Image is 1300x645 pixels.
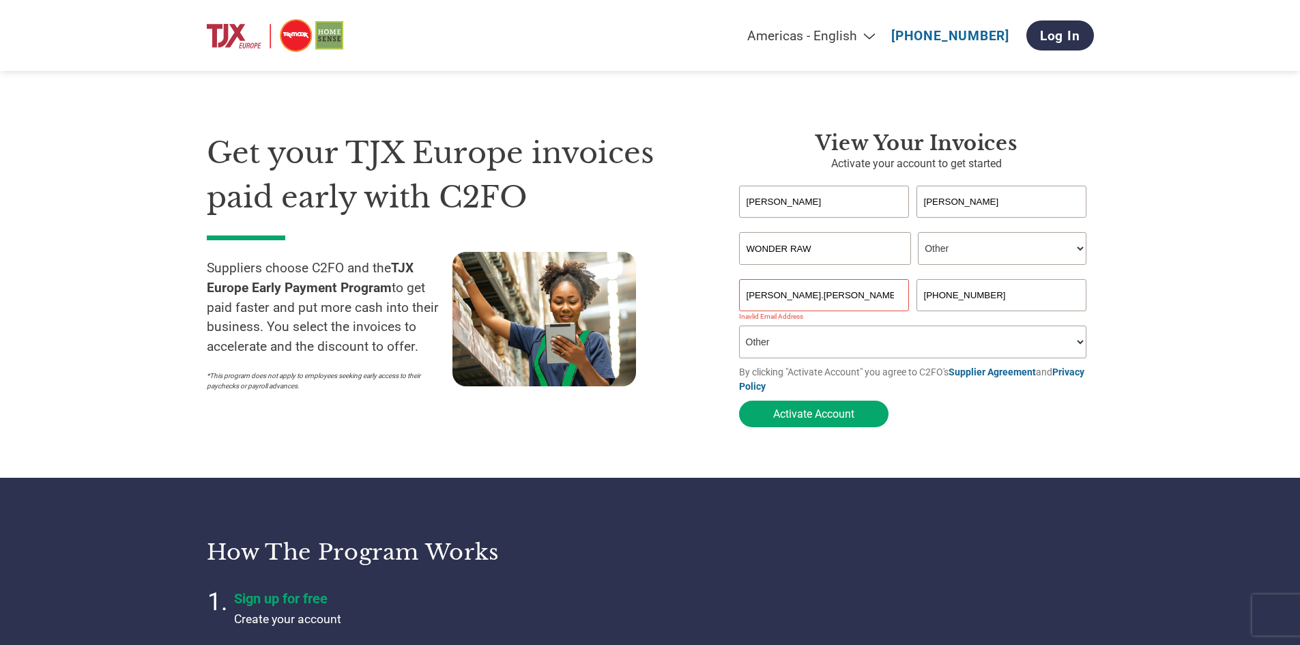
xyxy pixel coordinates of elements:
[916,219,1087,227] div: Invalid last name or last name is too long
[739,266,1087,274] div: Invalid company name or company name is too long
[739,367,1084,392] a: Privacy Policy
[234,590,575,607] h4: Sign up for free
[739,401,889,427] button: Activate Account
[1026,20,1094,51] a: Log In
[207,260,414,296] strong: TJX Europe Early Payment Program
[739,313,910,320] div: Inavlid Email Address
[207,371,439,391] p: *This program does not apply to employees seeking early access to their paychecks or payroll adva...
[739,186,910,218] input: First Name*
[207,259,452,357] p: Suppliers choose C2FO and the to get paid faster and put more cash into their business. You selec...
[916,186,1087,218] input: Last Name*
[916,313,1087,320] div: Inavlid Phone Number
[739,279,910,311] input: Invalid Email format
[949,367,1036,377] a: Supplier Agreement
[207,131,698,219] h1: Get your TJX Europe invoices paid early with C2FO
[739,156,1094,172] p: Activate your account to get started
[739,131,1094,156] h3: View Your Invoices
[739,365,1094,394] p: By clicking "Activate Account" you agree to C2FO's and
[739,232,911,265] input: Your company name*
[207,17,343,55] img: TJX Europe
[891,28,1009,44] a: [PHONE_NUMBER]
[739,219,910,227] div: Invalid first name or first name is too long
[916,279,1087,311] input: Phone*
[207,539,633,566] h3: How the program works
[452,252,636,386] img: supply chain worker
[918,232,1086,265] select: Title/Role
[234,610,575,628] p: Create your account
